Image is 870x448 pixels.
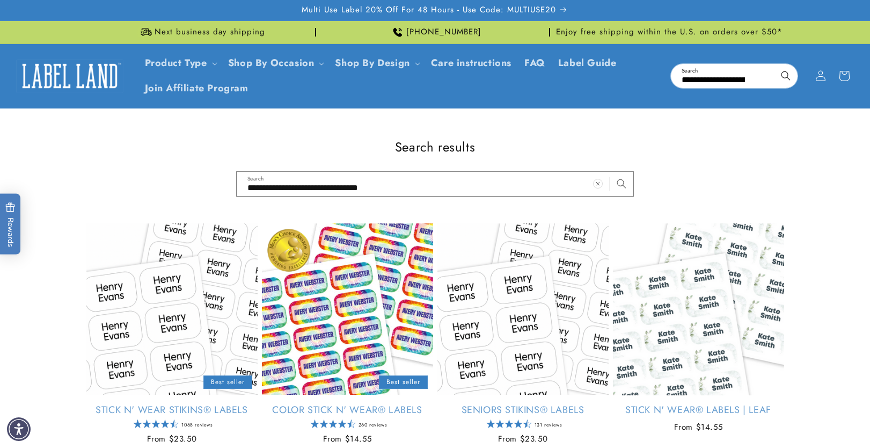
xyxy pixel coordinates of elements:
a: Seniors Stikins® Labels [437,404,609,416]
span: Rewards [5,203,16,247]
a: Join Affiliate Program [138,76,255,101]
a: Product Type [145,56,207,70]
div: Announcement [86,21,316,44]
span: Multi Use Label 20% Off For 48 Hours - Use Code: MULTIUSE20 [302,5,556,16]
button: Search [774,64,798,88]
summary: Shop By Design [328,50,424,76]
h1: Search results [86,139,784,155]
span: Next business day shipping [155,27,265,38]
a: Color Stick N' Wear® Labels [262,404,433,416]
div: Announcement [320,21,550,44]
span: Care instructions [431,57,511,69]
span: Join Affiliate Program [145,82,248,95]
a: Shop By Design [335,56,410,70]
span: FAQ [524,57,545,69]
summary: Product Type [138,50,222,76]
a: FAQ [518,50,552,76]
div: Accessibility Menu [7,417,31,441]
a: Stick N' Wear Stikins® Labels [86,404,258,416]
button: Clear search term [586,172,610,196]
summary: Shop By Occasion [222,50,329,76]
span: [PHONE_NUMBER] [406,27,481,38]
button: Search [610,172,633,196]
div: Announcement [554,21,784,44]
span: Shop By Occasion [228,57,315,69]
a: Label Land [12,55,128,97]
a: Care instructions [425,50,518,76]
a: Stick N' Wear® Labels | Leaf [613,404,784,416]
img: Label Land [16,59,123,92]
span: Enjoy free shipping within the U.S. on orders over $50* [556,27,783,38]
button: Clear search term [750,64,774,88]
a: Label Guide [552,50,623,76]
span: Label Guide [558,57,617,69]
